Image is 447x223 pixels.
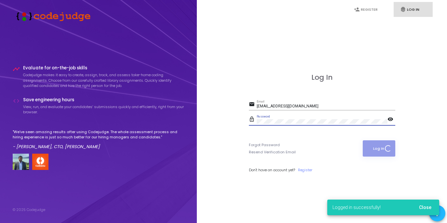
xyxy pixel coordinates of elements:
[332,204,381,211] span: Logged in successfully!
[13,65,20,73] i: timeline
[363,140,395,157] button: Log In
[23,97,184,103] h4: Save engineering hours
[354,7,360,12] i: person_add
[13,144,100,150] em: - [PERSON_NAME], CTO, [PERSON_NAME]
[23,104,184,115] p: View, run, and evaluate your candidates’ submissions quickly and efficiently, right from your bro...
[13,154,29,170] img: user image
[414,202,437,213] button: Close
[249,116,257,124] mat-icon: lock_outline
[13,97,20,105] i: code
[387,116,395,124] mat-icon: visibility
[347,2,386,17] a: person_addRegister
[394,2,433,17] a: fingerprintLog In
[32,154,48,170] img: company-logo
[249,142,280,148] a: Forgot Password
[419,205,431,210] span: Close
[249,149,296,155] a: Resend Verification Email
[23,65,184,71] h4: Evaluate for on-the-job skills
[298,167,312,173] a: Register
[257,104,395,109] input: Email
[249,73,395,82] h3: Log In
[13,207,45,213] div: © 2025 Codejudge
[249,167,295,173] span: Don't have an account yet?
[23,72,184,89] p: Codejudge makes it easy to create, assign, track, and assess take-home coding assignments. Choose...
[400,7,406,12] i: fingerprint
[13,129,184,140] p: "We've seen amazing results after using Codejudge. The whole assessment process and hiring experi...
[249,101,257,109] mat-icon: email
